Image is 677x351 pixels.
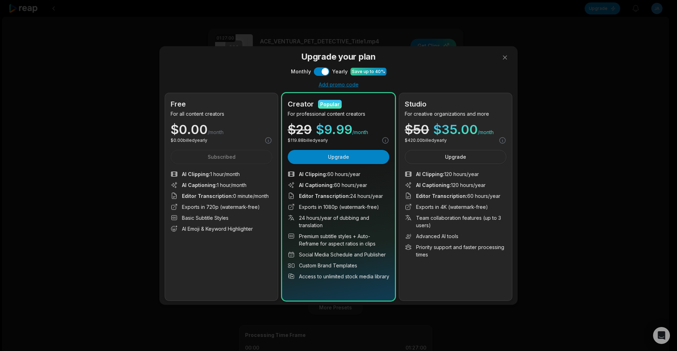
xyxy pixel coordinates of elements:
span: Editor Transcription : [299,193,350,199]
li: Priority support and faster processing times [405,243,506,258]
span: 1 hour/month [182,181,246,189]
p: $ 420.00 billed yearly [405,137,447,144]
span: AI Clipping : [416,171,444,177]
button: Upgrade [288,150,389,164]
span: AI Captioning : [299,182,334,188]
span: /month [208,129,224,136]
div: $ 50 [405,123,429,136]
span: 24 hours/year [299,192,383,200]
span: 1 hour/month [182,170,240,178]
span: Yearly [332,68,348,75]
li: Premium subtitle styles + Auto-Reframe for aspect ratios in clips [288,232,389,247]
li: Social Media Schedule and Publisher [288,251,389,258]
li: Exports in 720p (watermark-free) [171,203,272,211]
button: Upgrade [405,150,506,164]
li: Exports in 4K (watermark-free) [405,203,506,211]
span: $ 9.99 [316,123,352,136]
span: 120 hours/year [416,170,479,178]
span: Editor Transcription : [182,193,233,199]
p: For professional content creators [288,110,389,117]
div: $ 29 [288,123,312,136]
span: 120 hours/year [416,181,486,189]
span: /month [478,129,494,136]
span: 0 minute/month [182,192,269,200]
span: AI Captioning : [416,182,451,188]
span: AI Clipping : [299,171,327,177]
h2: Free [171,99,186,109]
li: Exports in 1080p (watermark-free) [288,203,389,211]
li: Team collaboration features (up to 3 users) [405,214,506,229]
div: Popular [320,101,340,108]
h2: Creator [288,99,314,109]
li: Advanced AI tools [405,232,506,240]
div: Save up to 40% [352,68,385,75]
div: Open Intercom Messenger [653,327,670,344]
span: $ 0.00 [171,123,208,136]
p: For creative organizations and more [405,110,506,117]
span: $ 35.00 [433,123,478,136]
li: Custom Brand Templates [288,262,389,269]
li: Basic Subtitle Styles [171,214,272,222]
span: 60 hours/year [299,170,360,178]
div: Add promo code [165,81,512,88]
span: Editor Transcription : [416,193,467,199]
span: Monthly [291,68,311,75]
p: $ 0.00 billed yearly [171,137,207,144]
p: $ 119.88 billed yearly [288,137,328,144]
li: AI Emoji & Keyword Highlighter [171,225,272,232]
h2: Studio [405,99,426,109]
span: 60 hours/year [299,181,367,189]
li: Access to unlimited stock media library [288,273,389,280]
span: AI Clipping : [182,171,210,177]
span: AI Captioning : [182,182,217,188]
span: 60 hours/year [416,192,500,200]
span: /month [352,129,368,136]
li: 24 hours/year of dubbing and translation [288,214,389,229]
h3: Upgrade your plan [165,50,512,63]
p: For all content creators [171,110,272,117]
